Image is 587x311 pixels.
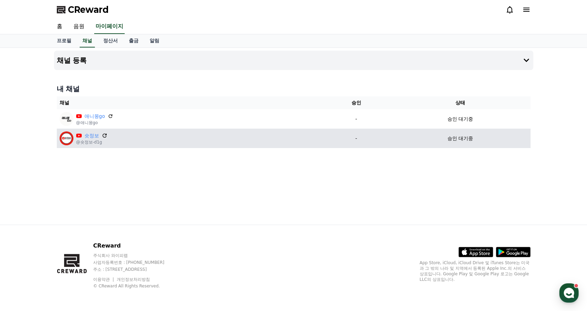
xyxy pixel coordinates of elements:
[94,19,125,34] a: 마이페이지
[117,277,150,282] a: 개인정보처리방침
[63,231,72,236] span: 대화
[447,135,473,142] p: 승인 대기중
[57,4,109,15] a: CReward
[51,19,68,34] a: 홈
[60,112,73,126] img: 애니몽go
[60,131,73,145] img: 숏정보
[89,220,133,237] a: 설정
[93,267,178,272] p: 주소 : [STREET_ADDRESS]
[390,96,531,109] th: 상태
[76,139,107,145] p: @숏정보-d1g
[22,230,26,236] span: 홈
[57,57,87,64] h4: 채널 등록
[93,260,178,265] p: 사업자등록번호 : [PHONE_NUMBER]
[420,260,531,282] p: App Store, iCloud, iCloud Drive 및 iTunes Store는 미국과 그 밖의 나라 및 지역에서 등록된 Apple Inc.의 서비스 상표입니다. Goo...
[123,34,144,47] a: 출금
[85,113,105,120] a: 애니몽go
[54,51,533,70] button: 채널 등록
[93,242,178,250] p: CReward
[93,253,178,258] p: 주식회사 와이피랩
[76,120,113,126] p: @애니몽go
[80,34,95,47] a: 채널
[68,4,109,15] span: CReward
[85,132,99,139] a: 숏정보
[322,96,390,109] th: 승인
[107,230,115,236] span: 설정
[144,34,165,47] a: 알림
[325,135,388,142] p: -
[2,220,46,237] a: 홈
[325,115,388,123] p: -
[57,84,531,94] h4: 내 채널
[93,277,115,282] a: 이용약관
[98,34,123,47] a: 정산서
[447,115,473,123] p: 승인 대기중
[51,34,77,47] a: 프로필
[57,96,322,109] th: 채널
[68,19,90,34] a: 음원
[46,220,89,237] a: 대화
[93,283,178,289] p: © CReward All Rights Reserved.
